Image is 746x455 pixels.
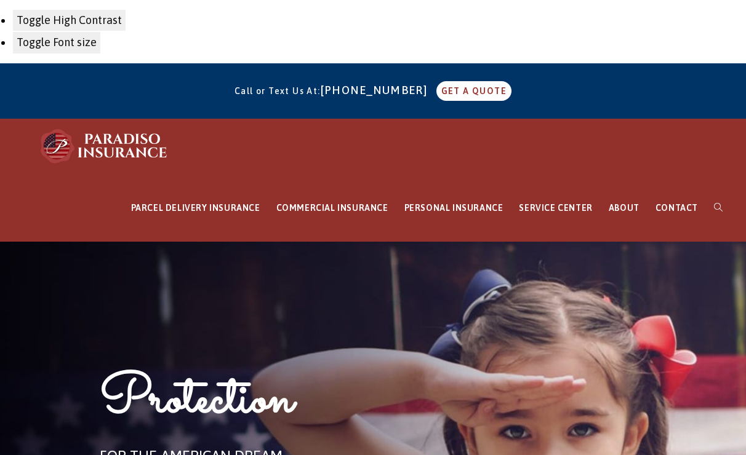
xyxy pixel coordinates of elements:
[276,203,388,213] span: COMMERCIAL INSURANCE
[17,14,122,26] span: Toggle High Contrast
[436,81,511,101] a: GET A QUOTE
[17,36,97,49] span: Toggle Font size
[519,203,592,213] span: SERVICE CENTER
[404,203,503,213] span: PERSONAL INSURANCE
[321,84,434,97] a: [PHONE_NUMBER]
[511,174,600,242] a: SERVICE CENTER
[268,174,396,242] a: COMMERCIAL INSURANCE
[396,174,511,242] a: PERSONAL INSURANCE
[100,365,431,443] h1: Protection
[601,174,648,242] a: ABOUT
[235,86,321,96] span: Call or Text Us At:
[12,31,101,53] button: Toggle Font size
[37,128,172,165] img: Paradiso Insurance
[609,203,640,213] span: ABOUT
[656,203,698,213] span: CONTACT
[131,203,260,213] span: PARCEL DELIVERY INSURANCE
[123,174,268,242] a: PARCEL DELIVERY INSURANCE
[12,9,126,31] button: Toggle High Contrast
[648,174,706,242] a: CONTACT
